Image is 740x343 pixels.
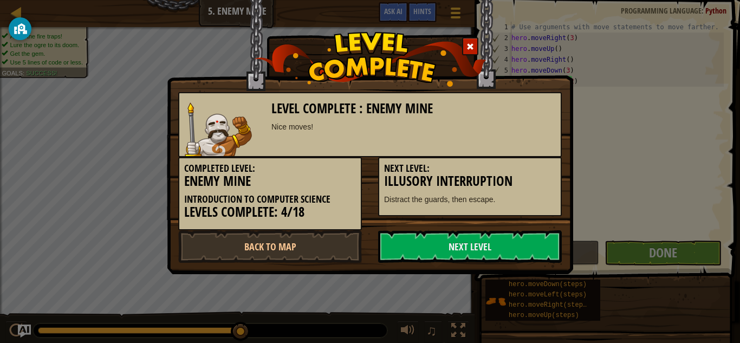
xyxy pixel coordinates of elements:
[184,205,356,219] h3: Levels Complete: 4/18
[184,174,356,189] h3: Enemy Mine
[185,102,252,156] img: goliath.png
[184,163,356,174] h5: Completed Level:
[254,32,486,87] img: level_complete.png
[384,194,556,205] p: Distract the guards, then escape.
[184,194,356,205] h5: Introduction to Computer Science
[9,17,31,40] button: GoGuardian Privacy Information
[384,163,556,174] h5: Next Level:
[378,230,562,263] a: Next Level
[384,174,556,189] h3: Illusory Interruption
[271,121,556,132] div: Nice moves!
[178,230,362,263] a: Back to Map
[271,101,556,116] h3: Level Complete : Enemy Mine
